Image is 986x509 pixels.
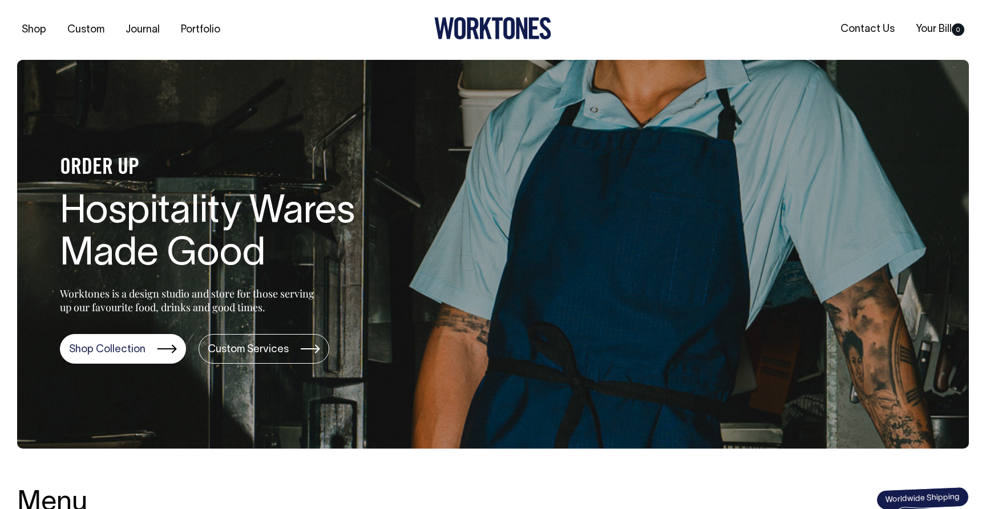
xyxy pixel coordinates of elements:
[60,192,425,277] h1: Hospitality Wares Made Good
[911,20,969,39] a: Your Bill0
[952,23,964,36] span: 0
[836,20,899,39] a: Contact Us
[60,334,186,364] a: Shop Collection
[199,334,329,364] a: Custom Services
[63,21,109,39] a: Custom
[121,21,164,39] a: Journal
[17,21,51,39] a: Shop
[60,287,320,314] p: Worktones is a design studio and store for those serving up our favourite food, drinks and good t...
[176,21,225,39] a: Portfolio
[60,156,425,180] h4: ORDER UP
